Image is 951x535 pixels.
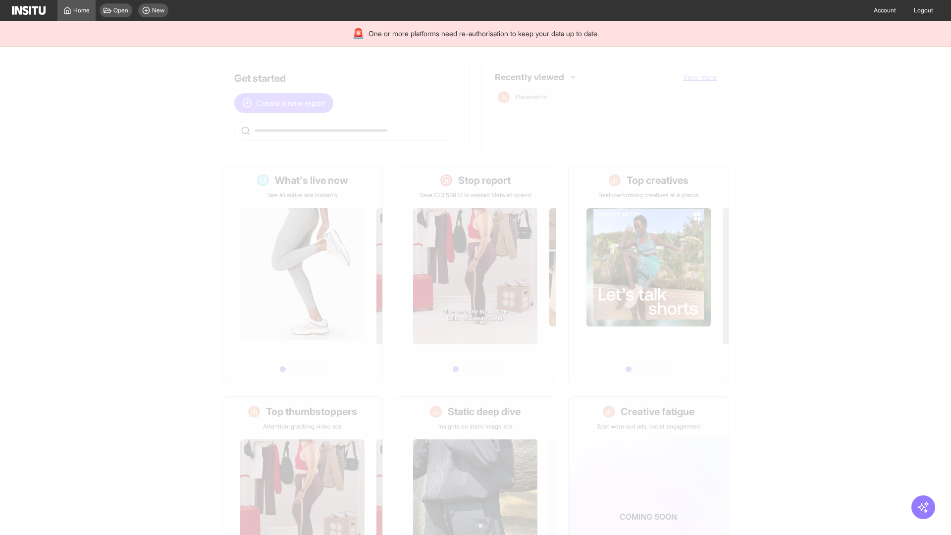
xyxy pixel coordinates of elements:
span: Open [113,6,128,14]
span: One or more platforms need re-authorisation to keep your data up to date. [369,29,599,39]
div: 🚨 [352,27,365,41]
span: New [152,6,164,14]
img: Logo [12,6,46,15]
span: Home [73,6,90,14]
